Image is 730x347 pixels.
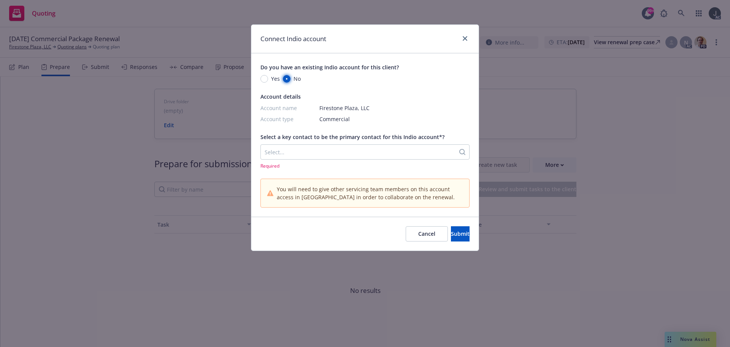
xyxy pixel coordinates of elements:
[260,34,326,44] h1: Connect Indio account
[271,75,280,83] span: Yes
[260,115,312,123] span: Account type
[260,75,268,83] input: Yes
[451,230,470,237] span: Submit
[283,75,290,83] input: No
[260,133,444,141] span: Select a key contact to be the primary contact for this Indio account*?
[418,230,435,237] span: Cancel
[460,34,470,43] a: close
[260,104,312,112] span: Account name
[260,163,470,169] span: Required
[260,93,301,100] span: Account details
[406,226,448,241] button: Cancel
[294,75,301,83] span: No
[319,115,350,123] span: Commercial
[260,64,399,71] span: Do you have an existing Indio account for this client?
[319,104,370,112] span: Firestone Plaza, LLC
[277,185,463,201] span: You will need to give other servicing team members on this account access in [GEOGRAPHIC_DATA] in...
[451,226,470,241] button: Submit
